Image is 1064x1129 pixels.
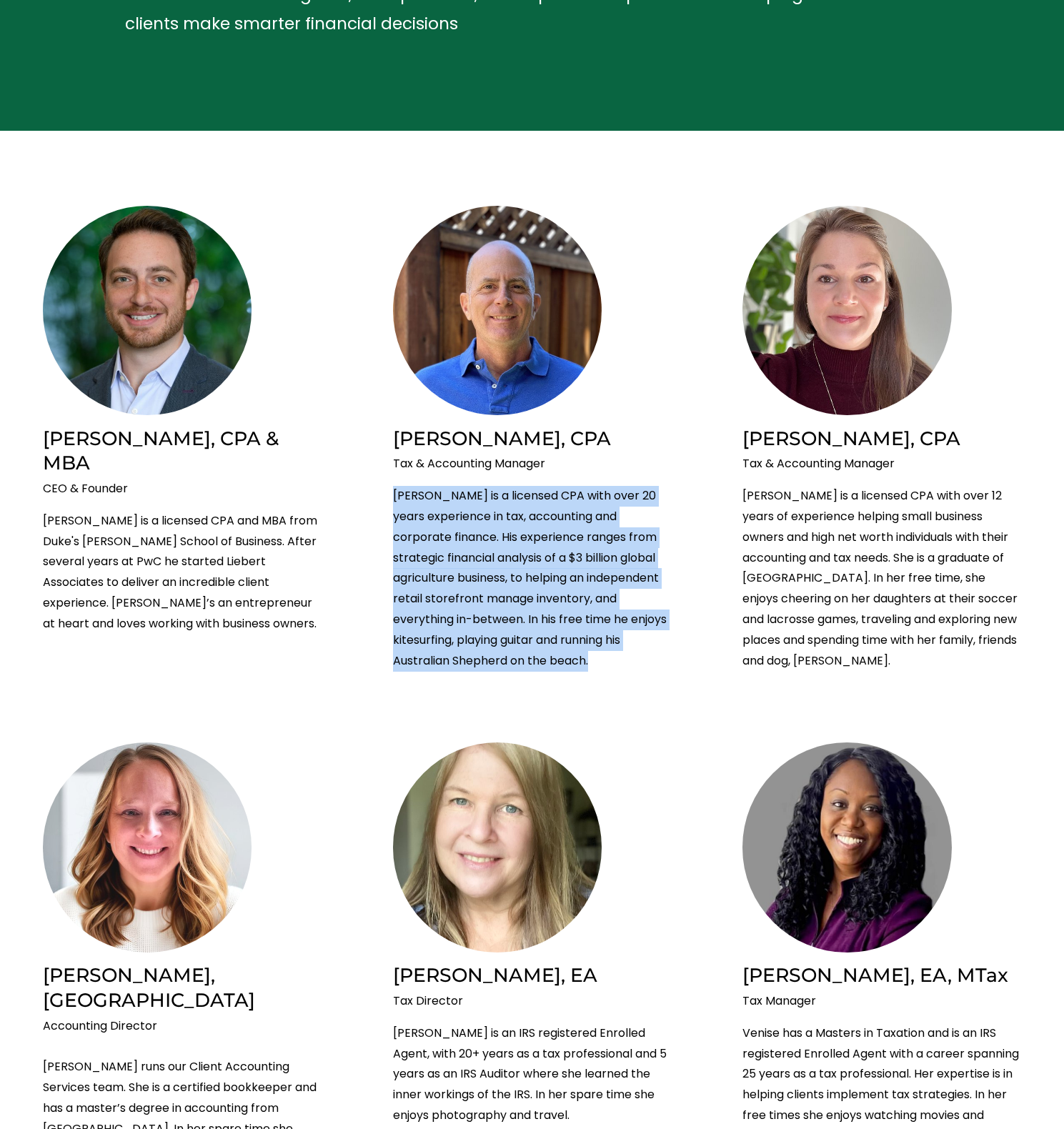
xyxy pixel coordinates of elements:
img: Tommy Roberts [393,206,602,415]
img: Brian Liebert [43,206,252,415]
p: [PERSON_NAME] is a licensed CPA with over 20 years experience in tax, accounting and corporate fi... [393,486,672,671]
p: [PERSON_NAME] is an IRS registered Enrolled Agent, with 20+ years as a tax professional and 5 yea... [393,1023,672,1126]
p: Tax Manager [742,991,1021,1012]
p: Tax Director [393,991,672,1012]
h2: [PERSON_NAME], CPA [742,427,1021,452]
img: Venise Maybank [742,742,951,952]
p: Tax & Accounting Manager [393,454,672,474]
h2: [PERSON_NAME], EA [393,963,672,988]
h2: [PERSON_NAME], CPA [393,427,672,452]
img: Jennie Ledesma [742,206,951,415]
h2: [PERSON_NAME], [GEOGRAPHIC_DATA] [43,963,322,1013]
h2: [PERSON_NAME], EA, MTax [742,963,1021,988]
p: [PERSON_NAME] is a licensed CPA and MBA from Duke's [PERSON_NAME] School of Business. After sever... [43,511,322,635]
h2: [PERSON_NAME], CPA & MBA [43,427,322,476]
p: [PERSON_NAME] is a licensed CPA with over 12 years of experience helping small business owners an... [742,486,1021,671]
p: CEO & Founder [43,479,322,499]
p: Tax & Accounting Manager [742,454,1021,474]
